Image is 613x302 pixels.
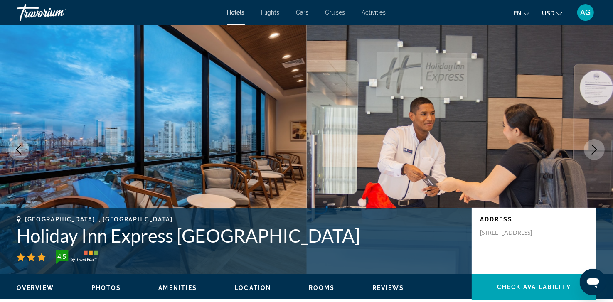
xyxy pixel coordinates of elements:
span: Reviews [372,285,404,291]
h1: Holiday Inn Express [GEOGRAPHIC_DATA] [17,225,463,246]
iframe: Button to launch messaging window [580,269,606,295]
button: Rooms [309,284,335,292]
div: 4.5 [54,251,70,261]
button: Check Availability [472,274,596,300]
span: AG [581,8,591,17]
button: Change language [514,7,529,19]
p: [STREET_ADDRESS] [480,229,547,236]
button: User Menu [575,4,596,21]
button: Overview [17,284,54,292]
span: Photos [91,285,121,291]
button: Next image [584,139,605,160]
a: Cruises [325,9,345,16]
button: Amenities [158,284,197,292]
button: Previous image [8,139,29,160]
p: Address [480,216,588,223]
img: trustyou-badge-hor.svg [56,250,98,264]
span: en [514,10,522,17]
button: Change currency [542,7,562,19]
span: Amenities [158,285,197,291]
span: USD [542,10,554,17]
a: Hotels [227,9,245,16]
button: Location [234,284,271,292]
a: Activities [362,9,386,16]
span: Overview [17,285,54,291]
span: [GEOGRAPHIC_DATA], , [GEOGRAPHIC_DATA] [25,216,173,223]
span: Check Availability [497,284,571,290]
a: Flights [261,9,280,16]
span: Rooms [309,285,335,291]
a: Travorium [17,2,100,23]
span: Location [234,285,271,291]
button: Photos [91,284,121,292]
button: Reviews [372,284,404,292]
a: Cars [296,9,309,16]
